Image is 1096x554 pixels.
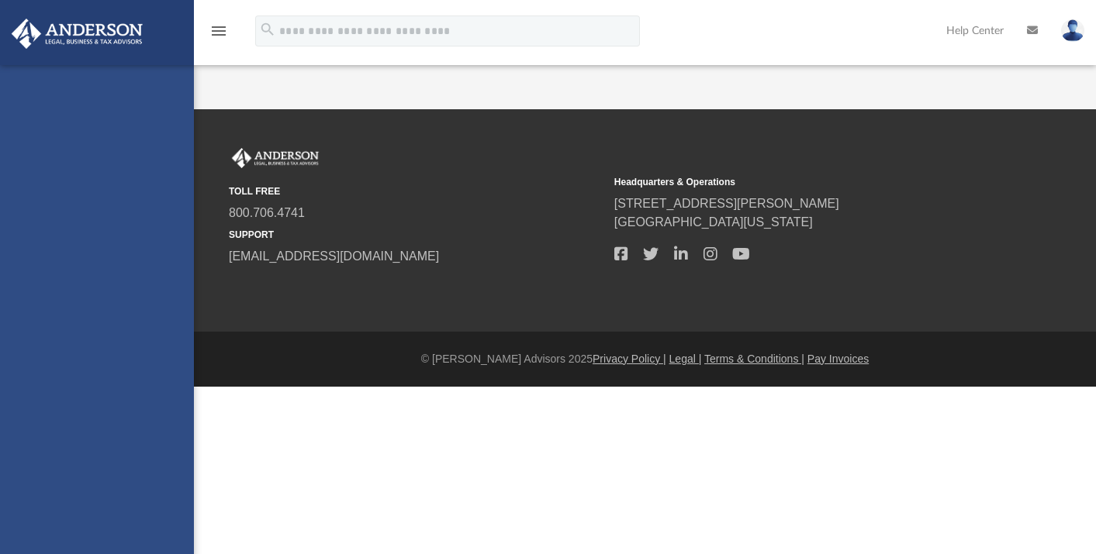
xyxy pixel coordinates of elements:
small: Headquarters & Operations [614,175,989,189]
a: Legal | [669,353,702,365]
small: TOLL FREE [229,184,603,198]
div: © [PERSON_NAME] Advisors 2025 [194,351,1096,367]
a: Pay Invoices [807,353,869,365]
img: User Pic [1061,19,1084,42]
a: 800.706.4741 [229,206,305,219]
a: menu [209,29,228,40]
i: search [259,21,276,38]
small: SUPPORT [229,228,603,242]
a: [EMAIL_ADDRESS][DOMAIN_NAME] [229,249,439,263]
img: Anderson Advisors Platinum Portal [7,19,147,49]
a: [STREET_ADDRESS][PERSON_NAME] [614,197,839,210]
img: Anderson Advisors Platinum Portal [229,148,322,168]
a: Privacy Policy | [593,353,666,365]
a: Terms & Conditions | [704,353,804,365]
a: [GEOGRAPHIC_DATA][US_STATE] [614,215,813,229]
i: menu [209,22,228,40]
